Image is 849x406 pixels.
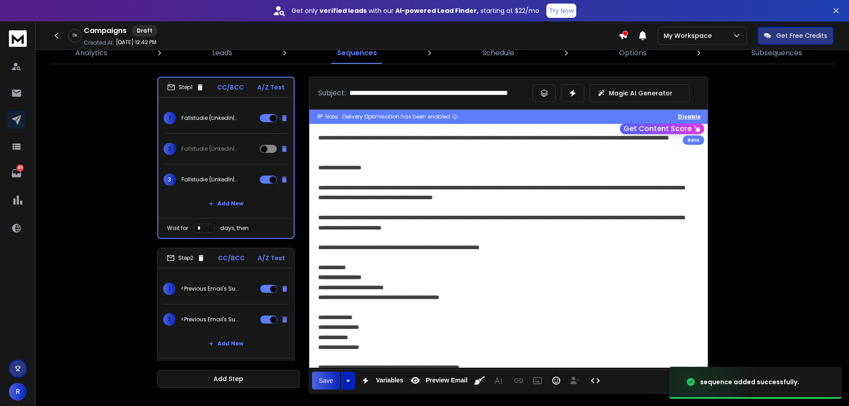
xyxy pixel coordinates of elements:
button: Add New [201,195,250,213]
button: Code View [587,372,604,390]
p: Subject: [318,88,346,98]
div: Draft [132,25,157,37]
div: Step 2 [167,254,205,262]
button: Disable [678,113,701,120]
img: logo [9,30,27,47]
p: A/Z Test [258,254,285,262]
a: 49 [8,164,25,182]
p: Get only with our starting at $22/mo [291,6,539,15]
h1: Campaigns [84,25,127,36]
p: Get Free Credits [776,31,827,40]
p: Leads [212,48,232,58]
p: Schedule [482,48,514,58]
button: Save [312,372,340,390]
button: Variables [357,372,405,390]
p: <Previous Email's Subject> [181,316,238,323]
p: Magic AI Generator [609,89,673,98]
button: Get Content Score [620,123,704,134]
a: Options [614,42,652,64]
button: More Text [490,372,507,390]
button: Emoticons [548,372,565,390]
span: 2 [163,313,176,326]
p: Fallstudie {LinkedIn|LinkedIn Akquise|zur LinkedIn Akquise} [181,176,238,183]
span: 3 [164,173,176,186]
p: Analytics [75,48,107,58]
span: Preview Email [424,377,469,384]
p: Options [619,48,647,58]
button: Insert Image (Ctrl+P) [529,372,546,390]
a: Analytics [70,42,113,64]
span: 1 [164,112,176,124]
a: Schedule [477,42,520,64]
button: R [9,383,27,401]
p: A/Z Test [257,83,285,92]
span: 2 [164,143,176,155]
button: Add Step [157,370,300,388]
p: <Previous Email's Subject> [181,285,238,292]
p: Sequences [337,48,377,58]
div: sequence added successfully. [700,377,799,386]
div: Step 1 [167,83,204,91]
li: Step1CC/BCCA/Z Test1Fallstudie {LinkedIn|LinkedIn Akquise|zur LinkedIn Akquise}2Fallstudie {Linke... [157,77,295,239]
strong: verified leads [320,6,367,15]
p: [DATE] 12:42 PM [116,39,156,46]
button: Preview Email [407,372,469,390]
div: Beta [683,135,704,145]
button: Insert Link (Ctrl+K) [510,372,527,390]
p: Wait for [167,225,188,232]
button: Get Free Credits [758,27,833,45]
button: Insert Unsubscribe Link [566,372,583,390]
a: Sequences [332,42,382,64]
p: Fallstudie {LinkedIn|LinkedIn Akquise|zur LinkedIn Akquise} [181,115,238,122]
p: CC/BCC [218,254,245,262]
li: Step2CC/BCCA/Z Test1<Previous Email's Subject>2<Previous Email's Subject>Add NewWait fordays, then [157,248,295,378]
p: Fallstudie {LinkedIn|LinkedIn Akquise|zur LinkedIn Akquise} [181,145,238,152]
p: days, then [220,225,249,232]
span: Variables [374,377,405,384]
span: Note: [325,113,339,120]
a: Leads [207,42,238,64]
p: Subsequences [751,48,802,58]
a: Subsequences [746,42,808,64]
p: CC/BCC [217,83,244,92]
p: Try Now [549,6,574,15]
div: Delivery Optimisation has been enabled [342,113,458,120]
button: Add New [201,335,250,353]
span: 1 [163,283,176,295]
p: 0 % [73,33,77,38]
p: 49 [16,164,24,172]
p: Created At: [84,39,114,46]
button: Try Now [546,4,576,18]
button: Magic AI Generator [590,84,690,102]
p: My Workspace [664,31,715,40]
strong: AI-powered Lead Finder, [395,6,479,15]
